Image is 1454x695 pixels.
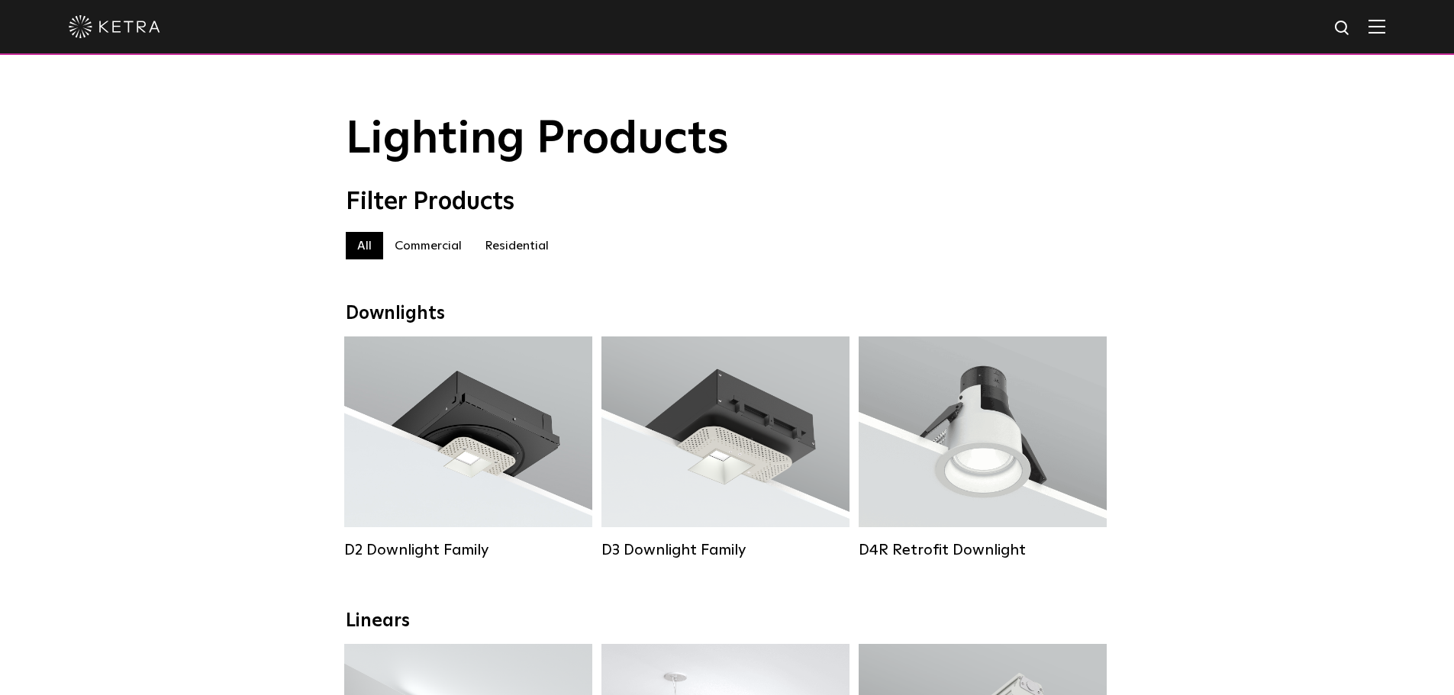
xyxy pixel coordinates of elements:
div: D3 Downlight Family [601,541,850,559]
img: search icon [1333,19,1352,38]
a: D2 Downlight Family Lumen Output:1200Colors:White / Black / Gloss Black / Silver / Bronze / Silve... [344,336,592,559]
a: D4R Retrofit Downlight Lumen Output:800Colors:White / BlackBeam Angles:15° / 25° / 40° / 60°Watta... [859,336,1107,559]
label: All [346,232,383,259]
label: Commercial [383,232,473,259]
div: Linears [346,610,1109,632]
div: Downlights [346,303,1109,325]
img: ketra-logo-2019-white [69,15,160,38]
img: Hamburger%20Nav.svg [1369,19,1385,34]
span: Lighting Products [346,117,729,162]
a: D3 Downlight Family Lumen Output:700 / 900 / 1100Colors:White / Black / Silver / Bronze / Paintab... [601,336,850,559]
label: Residential [473,232,560,259]
div: D2 Downlight Family [344,541,592,559]
div: Filter Products [346,188,1109,217]
div: D4R Retrofit Downlight [859,541,1107,559]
